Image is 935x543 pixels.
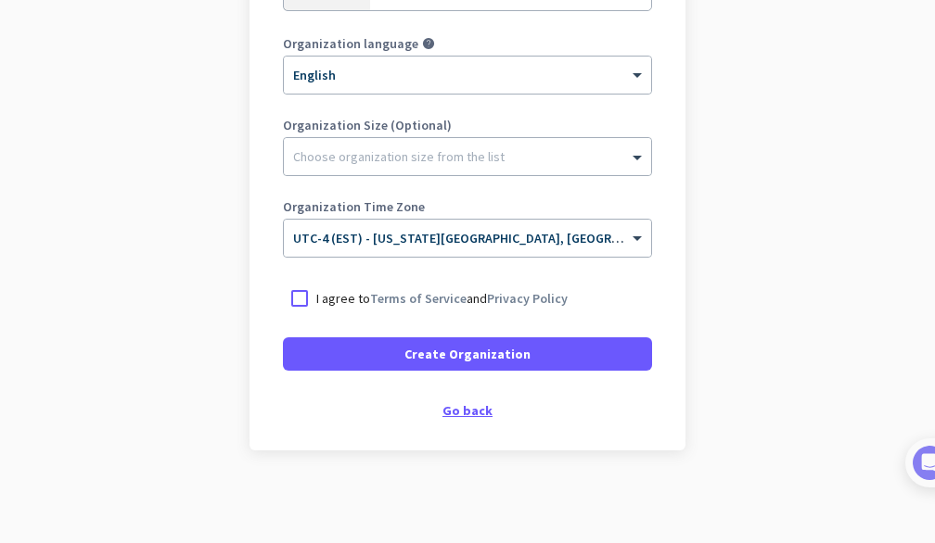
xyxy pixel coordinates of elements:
[316,289,568,308] p: I agree to and
[487,290,568,307] a: Privacy Policy
[283,119,652,132] label: Organization Size (Optional)
[370,290,467,307] a: Terms of Service
[283,200,652,213] label: Organization Time Zone
[283,337,652,371] button: Create Organization
[404,345,531,363] span: Create Organization
[283,404,652,417] div: Go back
[422,37,435,50] i: help
[283,37,418,50] label: Organization language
